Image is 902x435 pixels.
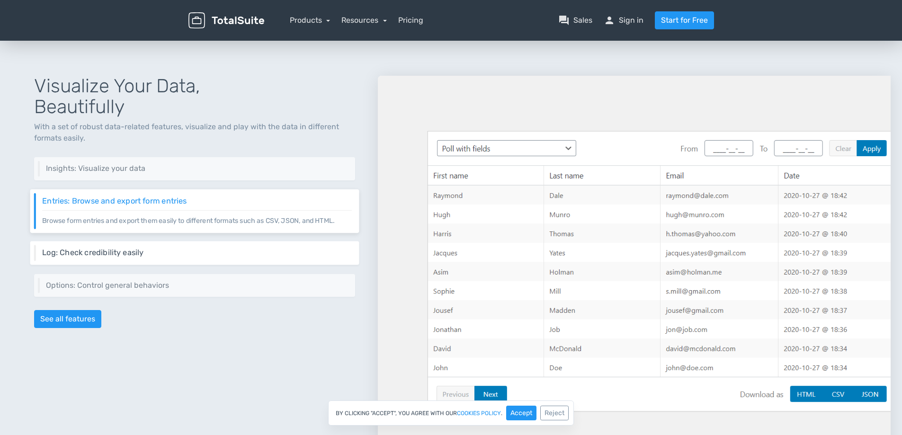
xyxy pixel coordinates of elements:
a: Pricing [398,15,423,26]
a: question_answerSales [558,15,592,26]
a: Resources [341,16,387,25]
h6: Log: Check credibility easily [42,249,352,257]
button: Reject [540,406,569,420]
img: TotalSuite for WordPress [188,12,264,29]
button: Accept [506,406,536,420]
a: Start for Free [655,11,714,29]
h6: Insights: Visualize your data [46,164,348,173]
p: With a set of robust data-related features, visualize and play with the data in different formats... [34,121,355,144]
a: personSign in [604,15,643,26]
p: Every vote request is logged with all details, including timestamp, IP, user information, and oth... [42,257,352,257]
a: See all features [34,310,101,328]
p: Browse form entries and export them easily to different formats such as CSV, JSON, and HTML. [42,210,352,225]
h1: Visualize Your Data, Beautifully [34,76,355,117]
a: Products [290,16,330,25]
h6: Options: Control general behaviors [46,281,348,290]
h6: Entries: Browse and export form entries [42,196,352,205]
p: Get control over TotalPoll settings. [46,289,348,290]
div: By clicking "Accept", you agree with our . [328,400,574,426]
span: question_answer [558,15,570,26]
span: person [604,15,615,26]
a: cookies policy [457,410,501,416]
